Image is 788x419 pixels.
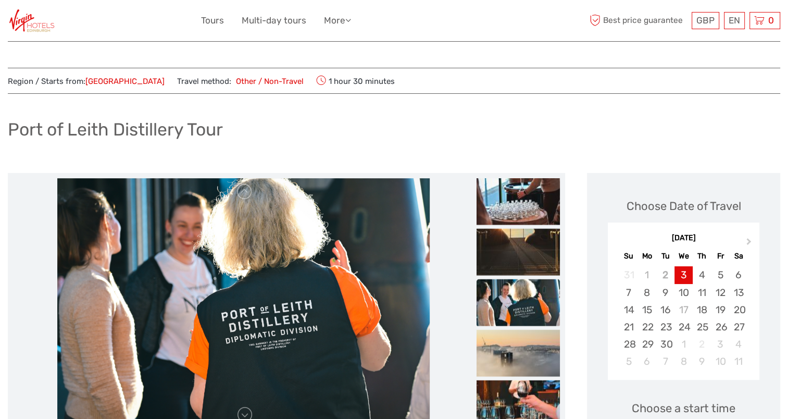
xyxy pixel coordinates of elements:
[316,73,395,88] span: 1 hour 30 minutes
[693,353,711,370] div: Choose Thursday, October 9th, 2025
[8,76,165,87] span: Region / Starts from:
[242,13,306,28] a: Multi-day tours
[711,249,729,263] div: Fr
[619,336,637,353] div: Choose Sunday, September 28th, 2025
[611,266,756,370] div: month 2025-09
[477,330,560,377] img: efad47a262bc44f9be4bcbb30a1b9772_slider_thumbnail.jpg
[619,249,637,263] div: Su
[730,284,748,301] div: Choose Saturday, September 13th, 2025
[730,336,748,353] div: Choose Saturday, October 4th, 2025
[638,266,656,284] div: Not available Monday, September 1st, 2025
[656,318,674,336] div: Choose Tuesday, September 23rd, 2025
[767,15,776,26] span: 0
[674,249,693,263] div: We
[477,178,560,225] img: c9662266d84f4909b47b0484b010aec8_slider_thumbnail.jpg
[638,353,656,370] div: Choose Monday, October 6th, 2025
[8,8,56,33] img: Virgin Hotels Edinburgh
[619,301,637,318] div: Choose Sunday, September 14th, 2025
[656,353,674,370] div: Choose Tuesday, October 7th, 2025
[711,336,729,353] div: Choose Friday, October 3rd, 2025
[638,284,656,301] div: Choose Monday, September 8th, 2025
[674,301,693,318] div: Not available Wednesday, September 17th, 2025
[638,249,656,263] div: Mo
[656,266,674,284] div: Not available Tuesday, September 2nd, 2025
[638,301,656,318] div: Choose Monday, September 15th, 2025
[711,284,729,301] div: Choose Friday, September 12th, 2025
[656,249,674,263] div: Tu
[696,15,715,26] span: GBP
[477,229,560,276] img: 3ae7a4671c154017a8ab386012d3d7f1_slider_thumbnail.jpg
[120,16,132,29] button: Open LiveChat chat widget
[711,318,729,336] div: Choose Friday, September 26th, 2025
[324,13,351,28] a: More
[711,353,729,370] div: Choose Friday, October 10th, 2025
[619,284,637,301] div: Choose Sunday, September 7th, 2025
[674,318,693,336] div: Choose Wednesday, September 24th, 2025
[693,249,711,263] div: Th
[693,301,711,318] div: Choose Thursday, September 18th, 2025
[619,318,637,336] div: Choose Sunday, September 21st, 2025
[674,353,693,370] div: Choose Wednesday, October 8th, 2025
[638,318,656,336] div: Choose Monday, September 22nd, 2025
[724,12,745,29] div: EN
[201,13,224,28] a: Tours
[656,284,674,301] div: Choose Tuesday, September 9th, 2025
[730,301,748,318] div: Choose Saturday, September 20th, 2025
[693,336,711,353] div: Not available Thursday, October 2nd, 2025
[674,266,693,284] div: Choose Wednesday, September 3rd, 2025
[693,318,711,336] div: Choose Thursday, September 25th, 2025
[632,400,735,416] span: Choose a start time
[674,284,693,301] div: Choose Wednesday, September 10th, 2025
[587,12,689,29] span: Best price guarantee
[231,77,304,86] a: Other / Non-Travel
[619,353,637,370] div: Choose Sunday, October 5th, 2025
[656,301,674,318] div: Choose Tuesday, September 16th, 2025
[15,18,118,27] p: We're away right now. Please check back later!
[693,284,711,301] div: Choose Thursday, September 11th, 2025
[619,266,637,284] div: Not available Sunday, August 31st, 2025
[656,336,674,353] div: Choose Tuesday, September 30th, 2025
[674,336,693,353] div: Choose Wednesday, October 1st, 2025
[85,77,165,86] a: [GEOGRAPHIC_DATA]
[477,279,560,326] img: f9b99a6a35904140a927f896d8490dc7_slider_thumbnail.jpg
[608,233,759,244] div: [DATE]
[730,353,748,370] div: Choose Saturday, October 11th, 2025
[711,301,729,318] div: Choose Friday, September 19th, 2025
[730,266,748,284] div: Choose Saturday, September 6th, 2025
[693,266,711,284] div: Choose Thursday, September 4th, 2025
[742,236,758,252] button: Next Month
[8,119,223,140] h1: Port of Leith Distillery Tour
[638,336,656,353] div: Choose Monday, September 29th, 2025
[711,266,729,284] div: Choose Friday, September 5th, 2025
[627,198,741,214] div: Choose Date of Travel
[730,318,748,336] div: Choose Saturday, September 27th, 2025
[177,73,304,88] span: Travel method:
[730,249,748,263] div: Sa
